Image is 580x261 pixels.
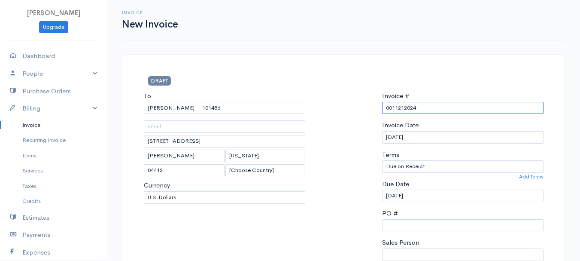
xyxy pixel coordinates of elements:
[122,19,178,30] h1: New Invoice
[27,9,80,17] span: [PERSON_NAME]
[225,150,304,162] input: State
[39,21,68,34] a: Upgrade
[519,173,544,181] a: Add Terms
[144,164,225,177] input: Zip
[144,120,305,133] input: Email
[148,76,171,85] span: DRAFT
[382,238,419,248] label: Sales Person
[382,209,398,218] label: PO #
[382,190,544,202] input: dd-mm-yyyy
[382,91,410,101] label: Invoice #
[144,135,305,147] input: Address
[144,181,170,190] label: Currency
[382,131,544,144] input: dd-mm-yyyy
[144,150,225,162] input: City
[382,150,399,160] label: Terms
[144,91,151,101] label: To
[382,179,409,189] label: Due Date
[122,10,178,15] h6: Invoice
[144,102,305,114] input: Client Name
[382,120,419,130] label: Invoice Date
